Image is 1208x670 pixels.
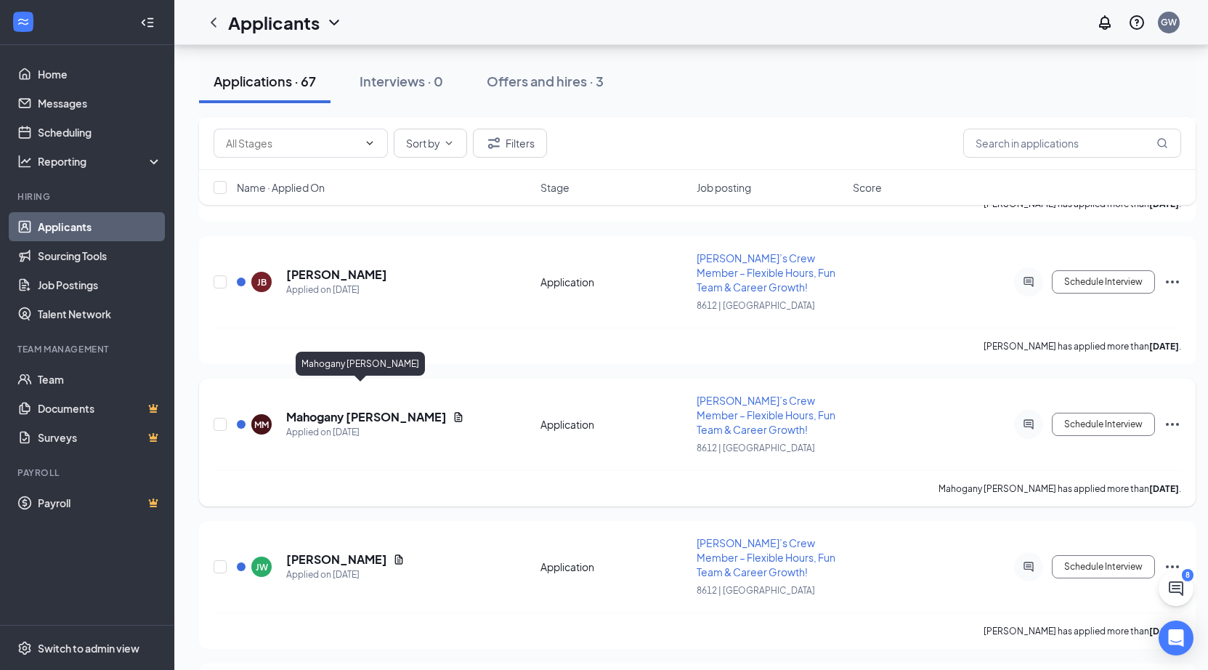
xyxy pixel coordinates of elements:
[540,180,569,195] span: Stage
[697,300,815,311] span: 8612 | [GEOGRAPHIC_DATA]
[296,352,425,376] div: Mahogany [PERSON_NAME]
[254,419,269,431] div: MM
[256,561,268,573] div: JW
[443,137,455,149] svg: ChevronDown
[38,365,162,394] a: Team
[38,118,162,147] a: Scheduling
[406,138,440,148] span: Sort by
[286,409,447,425] h5: Mahogany [PERSON_NAME]
[1096,14,1114,31] svg: Notifications
[1149,483,1179,494] b: [DATE]
[1052,270,1155,294] button: Schedule Interview
[1164,273,1181,291] svg: Ellipses
[237,180,325,195] span: Name · Applied On
[214,72,316,90] div: Applications · 67
[697,180,751,195] span: Job posting
[540,417,688,432] div: Application
[286,283,387,297] div: Applied on [DATE]
[453,411,464,423] svg: Document
[325,14,343,31] svg: ChevronDown
[17,343,159,355] div: Team Management
[205,14,222,31] svg: ChevronLeft
[286,425,464,440] div: Applied on [DATE]
[1161,16,1177,28] div: GW
[286,267,387,283] h5: [PERSON_NAME]
[697,585,815,596] span: 8612 | [GEOGRAPHIC_DATA]
[540,560,688,574] div: Application
[360,72,443,90] div: Interviews · 0
[853,180,882,195] span: Score
[1164,558,1181,576] svg: Ellipses
[394,129,467,158] button: Sort byChevronDown
[393,554,405,565] svg: Document
[38,488,162,517] a: PayrollCrown
[1149,341,1179,352] b: [DATE]
[38,60,162,89] a: Home
[1182,569,1193,581] div: 8
[1052,555,1155,578] button: Schedule Interview
[17,190,159,203] div: Hiring
[17,641,32,655] svg: Settings
[697,251,835,294] span: [PERSON_NAME]’s Crew Member – Flexible Hours, Fun Team & Career Growth!
[485,134,503,152] svg: Filter
[1128,14,1146,31] svg: QuestionInfo
[38,641,139,655] div: Switch to admin view
[257,276,267,288] div: JB
[473,129,547,158] button: Filter Filters
[1052,413,1155,436] button: Schedule Interview
[16,15,31,29] svg: WorkstreamLogo
[984,625,1181,637] p: [PERSON_NAME] has applied more than .
[1156,137,1168,149] svg: MagnifyingGlass
[286,568,405,582] div: Applied on [DATE]
[1020,276,1037,288] svg: ActiveChat
[364,137,376,149] svg: ChevronDown
[38,212,162,241] a: Applicants
[38,394,162,423] a: DocumentsCrown
[697,394,835,436] span: [PERSON_NAME]’s Crew Member – Flexible Hours, Fun Team & Career Growth!
[228,10,320,35] h1: Applicants
[17,467,159,479] div: Payroll
[38,299,162,328] a: Talent Network
[286,552,387,568] h5: [PERSON_NAME]
[487,72,604,90] div: Offers and hires · 3
[1149,626,1179,637] b: [DATE]
[38,89,162,118] a: Messages
[38,270,162,299] a: Job Postings
[226,135,358,151] input: All Stages
[38,241,162,270] a: Sourcing Tools
[38,154,163,169] div: Reporting
[963,129,1181,158] input: Search in applications
[1159,571,1193,606] button: ChatActive
[540,275,688,289] div: Application
[38,423,162,452] a: SurveysCrown
[1020,561,1037,573] svg: ActiveChat
[1020,419,1037,430] svg: ActiveChat
[1167,580,1185,597] svg: ChatActive
[17,154,32,169] svg: Analysis
[697,536,835,578] span: [PERSON_NAME]’s Crew Member – Flexible Hours, Fun Team & Career Growth!
[1164,416,1181,433] svg: Ellipses
[1159,621,1193,655] div: Open Intercom Messenger
[939,483,1181,495] p: Mahogany [PERSON_NAME] has applied more than .
[697,443,815,453] span: 8612 | [GEOGRAPHIC_DATA]
[984,340,1181,352] p: [PERSON_NAME] has applied more than .
[140,15,155,30] svg: Collapse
